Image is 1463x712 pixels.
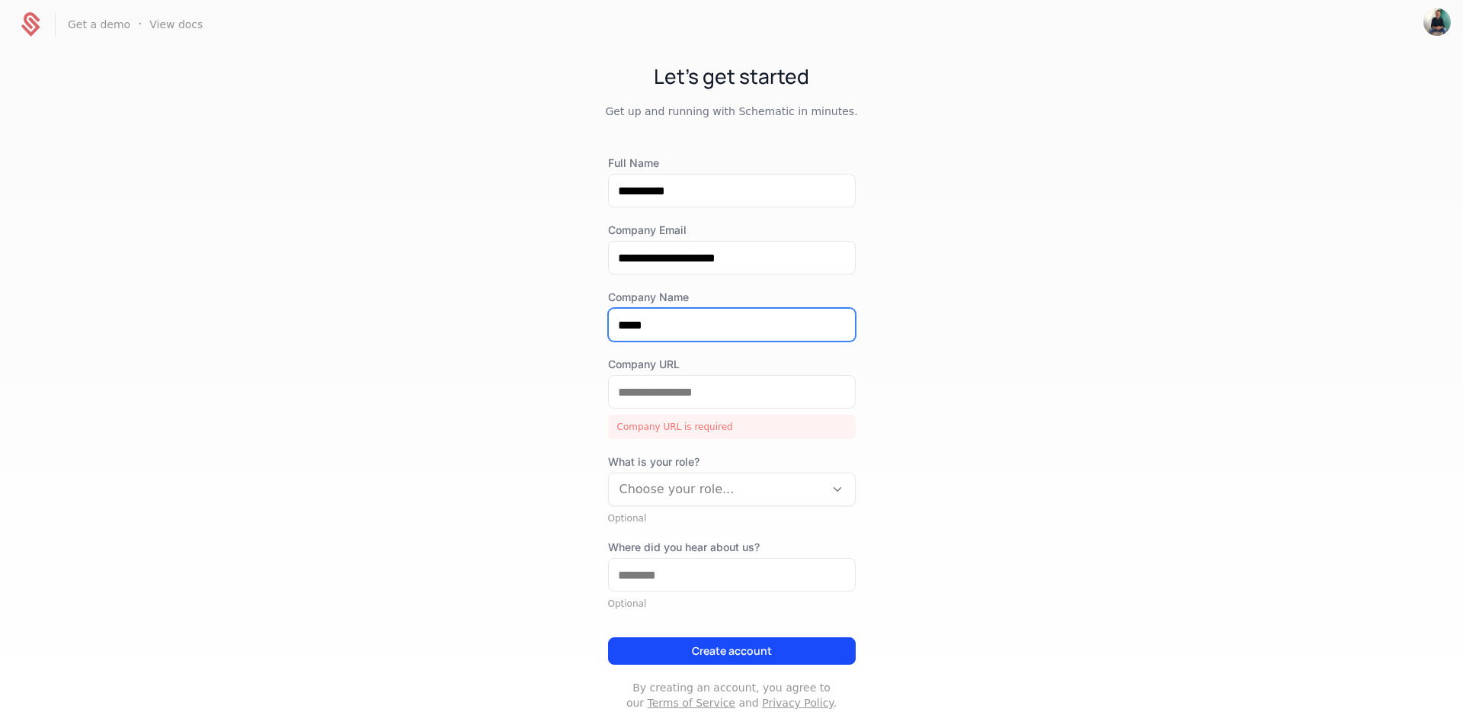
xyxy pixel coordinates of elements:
[608,156,856,171] label: Full Name
[608,223,856,238] label: Company Email
[608,680,856,710] p: By creating an account, you agree to our and .
[762,697,833,709] a: Privacy Policy
[138,15,142,34] span: ·
[608,598,856,610] div: Optional
[68,17,130,32] a: Get a demo
[1423,8,1451,36] img: Frank Smit
[608,540,856,555] label: Where did you hear about us?
[608,454,856,470] span: What is your role?
[1423,8,1451,36] button: Open user button
[608,637,856,665] button: Create account
[149,17,203,32] a: View docs
[608,512,856,524] div: Optional
[608,357,856,372] label: Company URL
[608,415,856,439] div: Company URL is required
[608,290,856,305] label: Company Name
[648,697,735,709] a: Terms of Service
